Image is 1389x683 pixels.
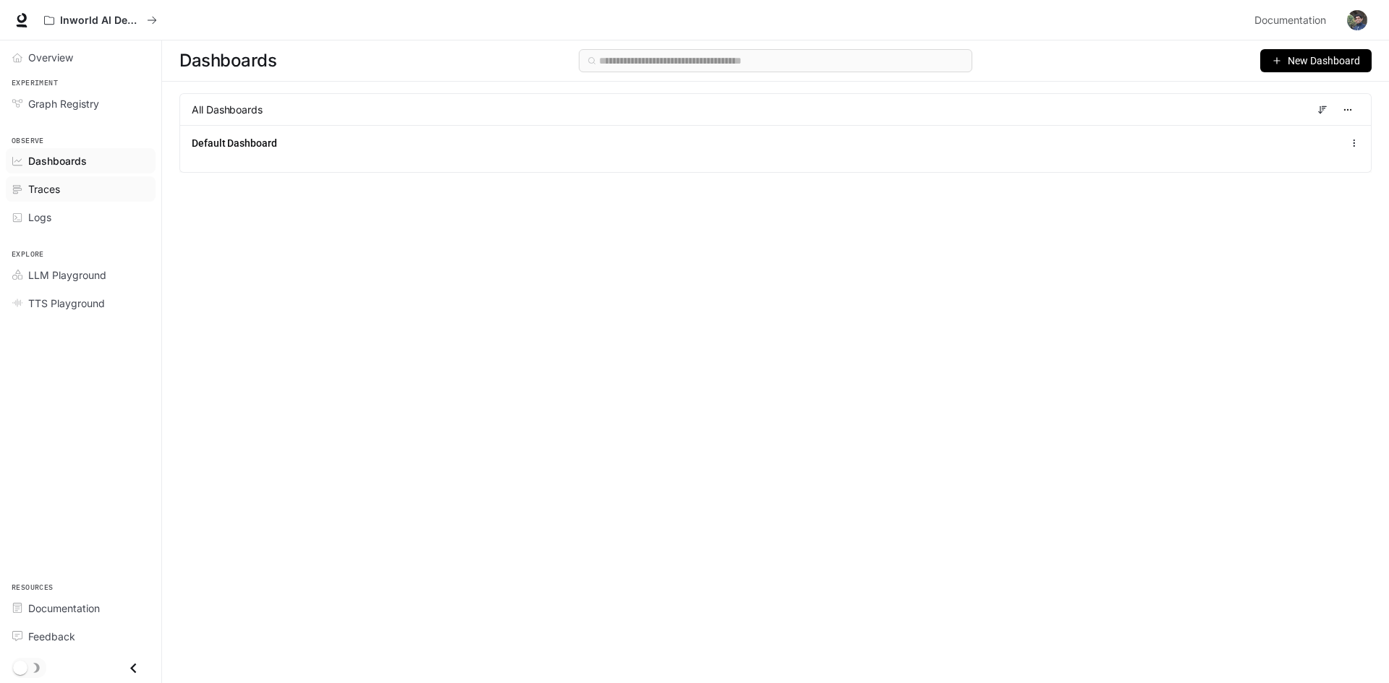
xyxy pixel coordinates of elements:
a: Documentation [6,596,156,621]
span: Feedback [28,629,75,644]
span: Logs [28,210,51,225]
p: Inworld AI Demos [60,14,141,27]
a: Overview [6,45,156,70]
a: Default Dashboard [192,136,277,150]
span: Dashboards [179,46,276,75]
a: LLM Playground [6,262,156,288]
button: New Dashboard [1260,49,1372,72]
span: Dashboards [28,153,87,168]
button: Close drawer [117,653,150,683]
a: Logs [6,205,156,230]
a: Dashboards [6,148,156,173]
a: Graph Registry [6,91,156,116]
span: Dark mode toggle [13,659,27,675]
span: All Dashboards [192,103,263,117]
button: All workspaces [38,6,163,35]
span: Documentation [1254,12,1326,30]
a: Feedback [6,624,156,649]
span: TTS Playground [28,296,105,311]
span: Documentation [28,601,100,616]
button: User avatar [1343,6,1372,35]
span: New Dashboard [1288,53,1360,69]
a: Documentation [1249,6,1337,35]
span: Overview [28,50,73,65]
span: Graph Registry [28,96,99,111]
a: TTS Playground [6,291,156,316]
a: Traces [6,176,156,202]
img: User avatar [1347,10,1367,30]
span: Traces [28,181,60,197]
span: LLM Playground [28,267,106,283]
